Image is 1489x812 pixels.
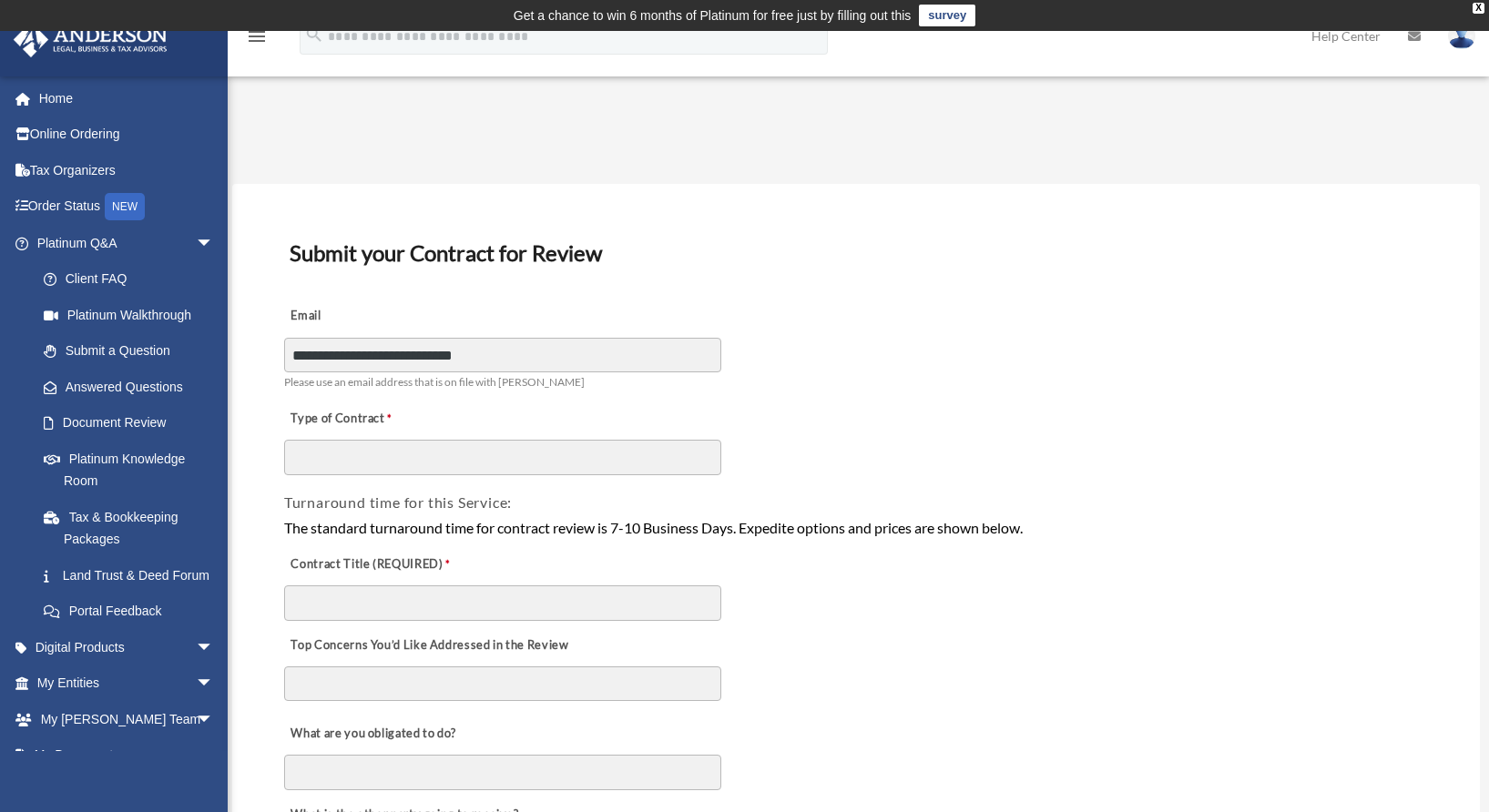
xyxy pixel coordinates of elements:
a: Document Review [25,405,232,442]
a: Online Ordering [13,117,241,153]
a: Tax Organizers [13,152,241,188]
label: Type of Contract [284,406,466,431]
span: arrow_drop_down [196,701,232,738]
a: Submit a Question [25,333,241,370]
label: What are you obligated to do? [284,721,466,746]
span: Please use an email address that is on file with [PERSON_NAME] [284,375,585,389]
img: User Pic [1448,23,1475,49]
span: arrow_drop_down [196,629,232,666]
a: Platinum Q&Aarrow_drop_down [13,225,241,261]
a: Home [13,80,241,117]
a: survey [919,5,975,26]
a: Platinum Walkthrough [25,297,241,333]
a: Platinum Knowledge Room [25,441,241,499]
a: Digital Productsarrow_drop_down [13,629,241,665]
div: Get a chance to win 6 months of Platinum for free just by filling out this [514,5,912,26]
i: search [304,25,324,45]
a: My [PERSON_NAME] Teamarrow_drop_down [13,701,241,737]
label: Email [284,304,466,330]
i: menu [246,25,268,47]
label: Top Concerns You’d Like Addressed in the Review [284,633,574,658]
img: Anderson Advisors Platinum Portal [8,22,173,57]
a: Client FAQ [25,261,241,298]
span: Turnaround time for this Service: [284,493,512,511]
span: arrow_drop_down [196,225,232,262]
a: My Documentsarrow_drop_down [13,737,241,774]
span: arrow_drop_down [196,665,232,703]
span: arrow_drop_down [196,737,232,775]
div: close [1473,3,1484,14]
a: Land Trust & Deed Forum [25,557,241,594]
a: Tax & Bookkeeping Packages [25,499,241,557]
div: NEW [105,193,145,220]
div: The standard turnaround time for contract review is 7-10 Business Days. Expedite options and pric... [284,516,1428,540]
a: Order StatusNEW [13,188,241,226]
h3: Submit your Contract for Review [282,234,1430,272]
a: menu [246,32,268,47]
label: Contract Title (REQUIRED) [284,552,466,577]
a: My Entitiesarrow_drop_down [13,665,241,702]
a: Answered Questions [25,369,241,405]
a: Portal Feedback [25,594,241,630]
